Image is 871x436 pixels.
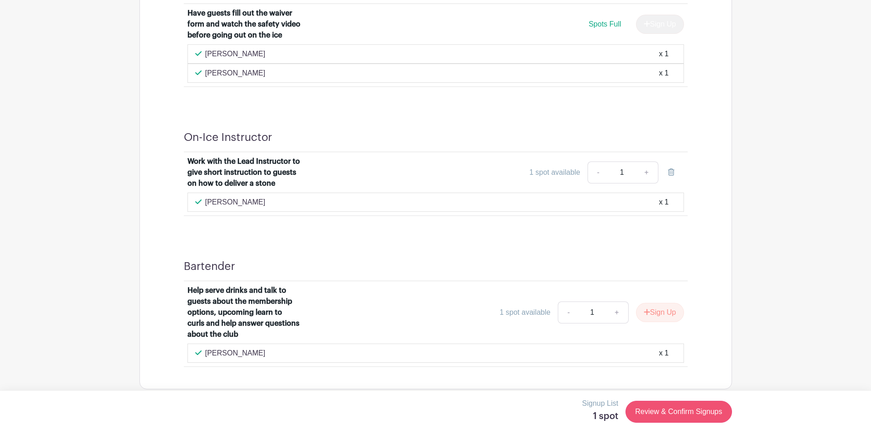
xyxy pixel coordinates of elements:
div: 1 spot available [500,307,550,318]
h4: Bartender [184,260,235,273]
p: [PERSON_NAME] [205,68,266,79]
a: - [588,161,609,183]
div: Work with the Lead Instructor to give short instruction to guests on how to deliver a stone [187,156,301,189]
div: x 1 [659,197,668,208]
p: Signup List [582,398,618,409]
div: x 1 [659,348,668,359]
h4: On-Ice Instructor [184,131,272,144]
div: Have guests fill out the waiver form and watch the safety video before going out on the ice [187,8,301,41]
button: Sign Up [636,303,684,322]
p: [PERSON_NAME] [205,348,266,359]
p: [PERSON_NAME] [205,197,266,208]
a: + [635,161,658,183]
div: Help serve drinks and talk to guests about the membership options, upcoming learn to curls and he... [187,285,301,340]
a: - [558,301,579,323]
h5: 1 spot [582,411,618,422]
p: [PERSON_NAME] [205,48,266,59]
a: Review & Confirm Signups [625,401,732,423]
div: 1 spot available [529,167,580,178]
div: x 1 [659,48,668,59]
div: x 1 [659,68,668,79]
span: Spots Full [588,20,621,28]
a: + [605,301,628,323]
